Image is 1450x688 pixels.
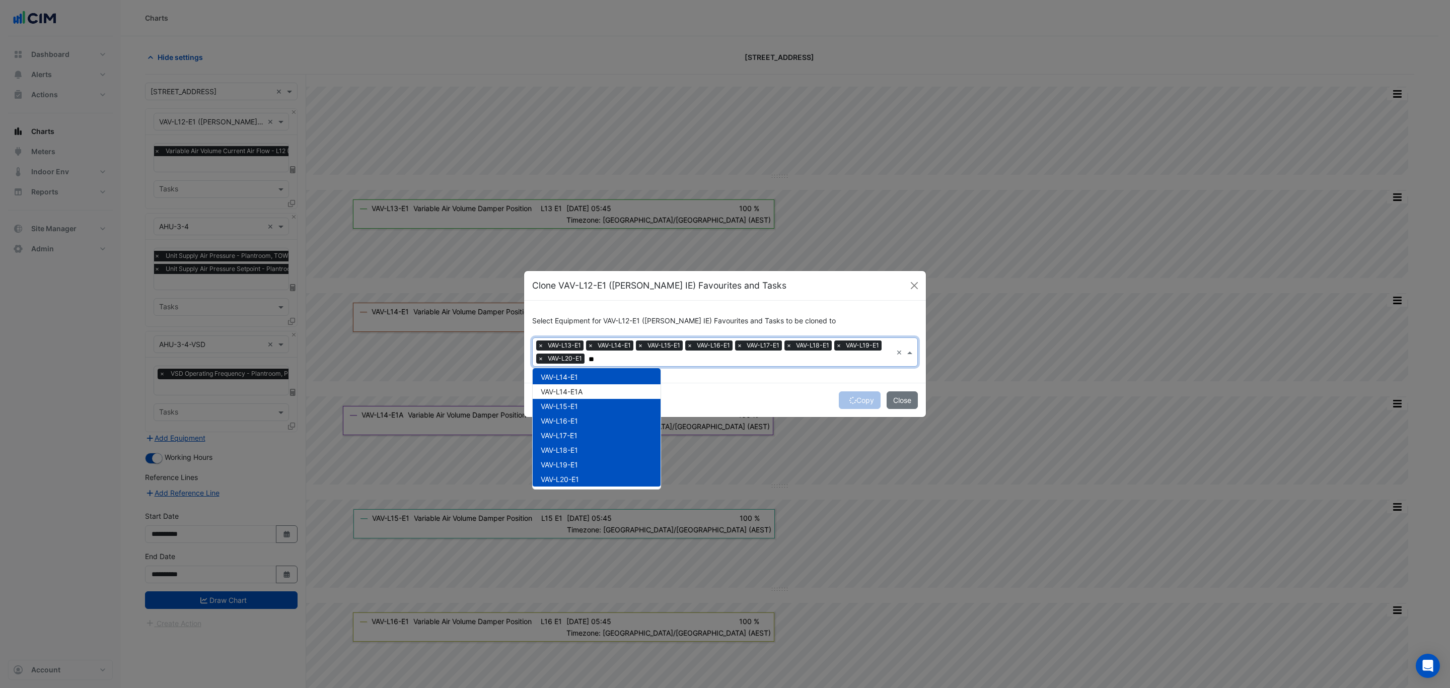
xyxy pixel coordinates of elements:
span: VAV-L19-E1 [843,340,882,351]
span: × [536,354,545,364]
span: VAV-L18-E1 [793,340,832,351]
span: × [735,340,744,351]
span: VAV-L14-E1 [541,373,578,381]
h5: Clone VAV-L12-E1 ([PERSON_NAME] IE) Favourites and Tasks [532,279,786,292]
span: VAV-L16-E1 [694,340,733,351]
button: Close [887,391,918,409]
span: VAV-L15-E1 [541,402,578,410]
span: VAV-L17-E1 [541,431,577,440]
span: × [536,340,545,351]
span: Clear [896,347,905,358]
span: VAV-L18-E1 [541,446,578,454]
span: VAV-L20-E1 [541,475,579,484]
span: VAV-L19-E1 [541,460,578,469]
div: Options List [533,368,661,489]
span: VAV-L17-E1 [744,340,782,351]
span: VAV-L15-E1 [645,340,683,351]
span: × [834,340,843,351]
span: × [636,340,645,351]
button: Close [907,278,922,293]
span: × [685,340,694,351]
h6: Select Equipment for VAV-L12-E1 ([PERSON_NAME] IE) Favourites and Tasks to be cloned to [532,317,918,325]
span: VAV-L20-E1 [545,354,585,364]
span: VAV-L14-E1 [595,340,633,351]
span: VAV-L16-E1 [541,417,578,425]
span: VAV-L13-E1 [545,340,584,351]
div: Open Intercom Messenger [1416,654,1440,678]
span: × [586,340,595,351]
span: VAV-L14-E1A [541,387,583,396]
span: × [784,340,793,351]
